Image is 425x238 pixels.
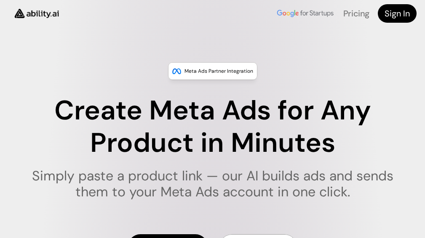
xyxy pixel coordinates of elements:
[343,8,369,19] a: Pricing
[184,67,253,75] p: Meta Ads Partner Integration
[385,8,410,19] h4: Sign In
[27,95,398,159] h1: Create Meta Ads for Any Product in Minutes
[378,4,417,23] a: Sign In
[27,168,398,200] h1: Simply paste a product link — our AI builds ads and sends them to your Meta Ads account in one cl...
